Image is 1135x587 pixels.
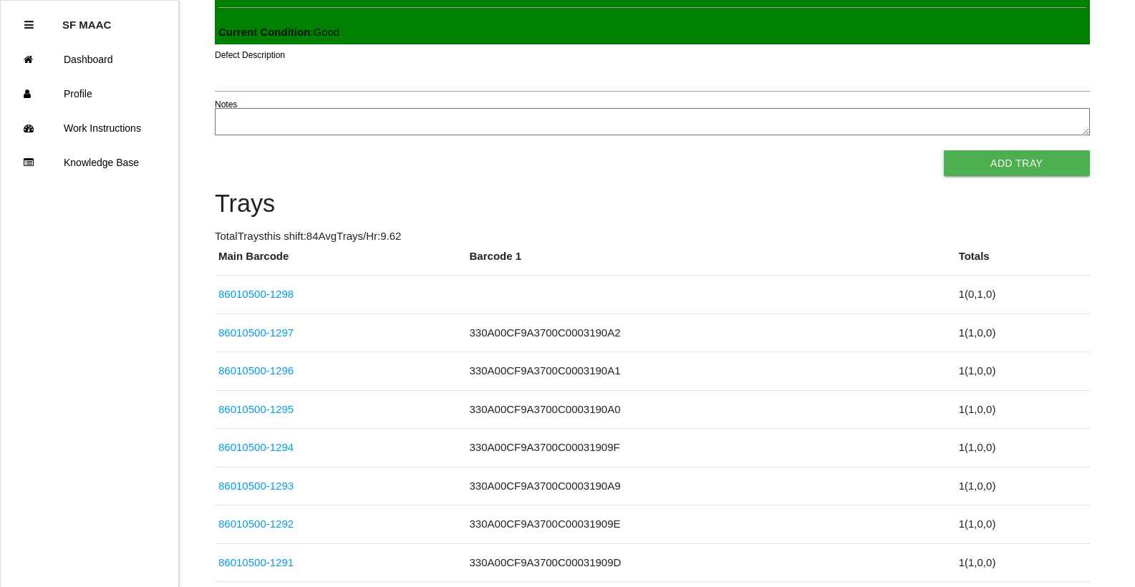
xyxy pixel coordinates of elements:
a: Knowledge Base [1,145,178,180]
a: Work Instructions [1,111,178,145]
td: 1 ( 1 , 0 , 0 ) [955,314,1090,352]
td: 330A00CF9A3700C0003190A9 [466,467,955,505]
td: 330A00CF9A3700C0003190A0 [466,390,955,429]
td: 330A00CF9A3700C0003190A2 [466,314,955,352]
td: 1 ( 1 , 0 , 0 ) [955,467,1090,505]
td: 330A00CF9A3700C0003190A1 [466,352,955,391]
a: 86010500-1293 [218,480,294,492]
td: 1 ( 1 , 0 , 0 ) [955,543,1090,582]
td: 330A00CF9A3700C00031909E [466,505,955,544]
a: Profile [1,77,178,111]
th: Main Barcode [215,248,466,276]
p: SF MAAC [62,8,111,31]
a: 86010500-1294 [218,441,294,453]
a: 86010500-1298 [218,288,294,300]
td: 330A00CF9A3700C00031909D [466,543,955,582]
td: 330A00CF9A3700C00031909F [466,429,955,467]
td: 1 ( 1 , 0 , 0 ) [955,352,1090,391]
td: 1 ( 1 , 0 , 0 ) [955,390,1090,429]
a: 86010500-1295 [218,403,294,415]
td: 1 ( 1 , 0 , 0 ) [955,505,1090,544]
label: Notes [215,98,237,111]
label: Defect Description [215,49,285,62]
a: 86010500-1291 [218,556,294,568]
a: Dashboard [1,42,178,77]
div: Close [24,8,34,42]
a: 86010500-1297 [218,326,294,339]
h4: Trays [215,190,1090,218]
button: Add Tray [944,150,1090,176]
td: 1 ( 0 , 1 , 0 ) [955,276,1090,314]
p: Total Trays this shift: 84 Avg Trays /Hr: 9.62 [215,228,1090,245]
th: Barcode 1 [466,248,955,276]
a: 86010500-1296 [218,364,294,377]
th: Totals [955,248,1090,276]
span: : Good [218,26,339,38]
b: Current Condition [218,26,310,38]
td: 1 ( 1 , 0 , 0 ) [955,429,1090,467]
a: 86010500-1292 [218,518,294,530]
